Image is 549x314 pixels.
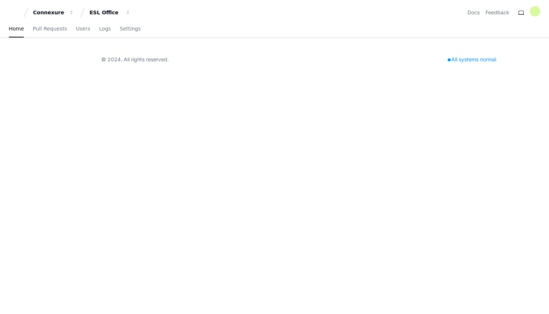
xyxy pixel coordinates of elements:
[76,26,90,31] span: Users
[99,21,111,37] a: Logs
[76,21,90,37] a: Users
[9,21,24,37] a: Home
[443,54,501,65] div: All systems normal
[99,26,111,31] span: Logs
[101,56,169,63] div: © 2024. All rights reserved.
[30,6,77,19] button: Connexure
[33,26,67,31] span: Pull Requests
[87,6,134,19] button: ESL Office
[9,26,24,31] span: Home
[33,21,67,37] a: Pull Requests
[90,9,121,16] div: ESL Office
[468,9,480,16] a: Docs
[120,26,141,31] span: Settings
[33,9,65,16] div: Connexure
[120,21,141,37] a: Settings
[486,9,509,16] button: Feedback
